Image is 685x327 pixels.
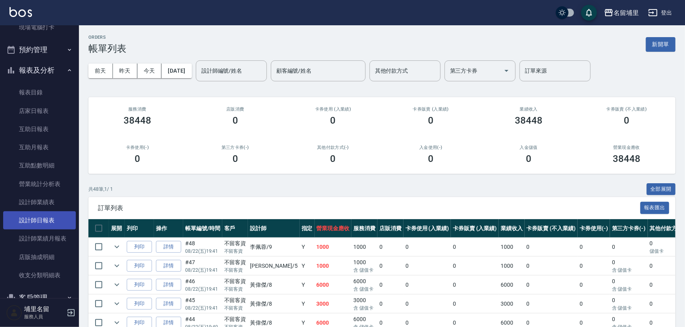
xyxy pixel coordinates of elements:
[499,276,525,294] td: 6000
[183,257,222,275] td: #47
[489,145,568,150] h2: 入金儲值
[294,107,373,112] h2: 卡券使用 (入業績)
[525,238,578,256] td: 0
[300,295,315,313] td: Y
[185,267,220,274] p: 08/22 (五) 19:41
[3,60,76,81] button: 報表及分析
[612,304,646,312] p: 含 儲值卡
[515,115,542,126] h3: 38448
[612,286,646,293] p: 含 儲值卡
[351,295,377,313] td: 3000
[315,238,352,256] td: 1000
[377,295,403,313] td: 0
[111,279,123,291] button: expand row
[526,153,531,164] h3: 0
[9,7,32,17] img: Logo
[125,219,154,238] th: 列印
[300,276,315,294] td: Y
[183,238,222,256] td: #48
[224,286,246,293] p: 不留客資
[645,6,676,20] button: 登出
[156,241,181,253] a: 詳情
[525,295,578,313] td: 0
[135,153,140,164] h3: 0
[137,64,162,78] button: 今天
[610,219,648,238] th: 第三方卡券(-)
[3,120,76,138] a: 互助日報表
[647,183,676,195] button: 全部展開
[353,304,375,312] p: 含 儲值卡
[614,8,639,18] div: 名留埔里
[88,64,113,78] button: 前天
[183,295,222,313] td: #45
[587,107,666,112] h2: 卡券販賣 (不入業績)
[377,219,403,238] th: 店販消費
[3,229,76,248] a: 設計師業績月報表
[161,64,191,78] button: [DATE]
[377,276,403,294] td: 0
[646,37,676,52] button: 新開單
[612,267,646,274] p: 含 儲值卡
[353,267,375,274] p: 含 儲值卡
[222,219,248,238] th: 客戶
[578,276,610,294] td: 0
[351,219,377,238] th: 服務消費
[185,248,220,255] p: 08/22 (五) 19:41
[248,295,299,313] td: 黃偉傑 /8
[183,219,222,238] th: 帳單編號/時間
[578,295,610,313] td: 0
[233,153,238,164] h3: 0
[3,266,76,284] a: 收支分類明細表
[185,286,220,293] p: 08/22 (五) 19:41
[224,239,246,248] div: 不留客資
[610,238,648,256] td: 0
[499,295,525,313] td: 3000
[224,248,246,255] p: 不留客資
[124,115,151,126] h3: 38448
[451,295,499,313] td: 0
[248,276,299,294] td: 黃偉傑 /8
[24,305,64,313] h5: 埔里名留
[351,276,377,294] td: 6000
[499,257,525,275] td: 1000
[183,276,222,294] td: #46
[578,257,610,275] td: 0
[330,115,336,126] h3: 0
[111,298,123,310] button: expand row
[499,238,525,256] td: 1000
[196,145,275,150] h2: 第三方卡券(-)
[113,64,137,78] button: 昨天
[111,260,123,272] button: expand row
[127,260,152,272] button: 列印
[224,296,246,304] div: 不留客資
[3,156,76,175] a: 互助點數明細
[224,304,246,312] p: 不留客資
[3,102,76,120] a: 店家日報表
[403,295,451,313] td: 0
[224,277,246,286] div: 不留客資
[248,219,299,238] th: 設計師
[451,276,499,294] td: 0
[98,107,177,112] h3: 服務消費
[610,295,648,313] td: 0
[156,279,181,291] a: 詳情
[403,238,451,256] td: 0
[127,279,152,291] button: 列印
[640,204,670,211] a: 報表匯出
[428,153,434,164] h3: 0
[315,219,352,238] th: 營業現金應收
[403,276,451,294] td: 0
[88,43,126,54] h3: 帳單列表
[451,219,499,238] th: 卡券販賣 (入業績)
[525,257,578,275] td: 0
[3,248,76,266] a: 店販抽成明細
[489,107,568,112] h2: 業績收入
[613,153,640,164] h3: 38448
[88,186,113,193] p: 共 48 筆, 1 / 1
[3,193,76,211] a: 設計師業績表
[248,257,299,275] td: [PERSON_NAME] /5
[601,5,642,21] button: 名留埔里
[391,107,470,112] h2: 卡券販賣 (入業績)
[3,211,76,229] a: 設計師日報表
[3,18,76,36] a: 現場電腦打卡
